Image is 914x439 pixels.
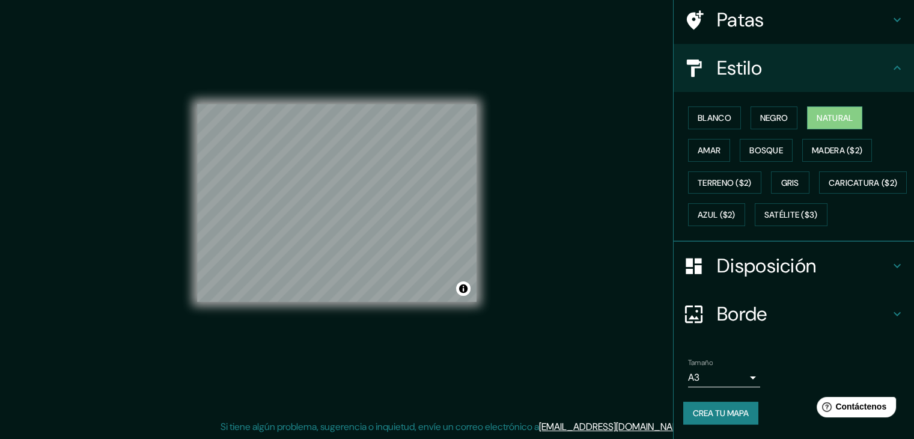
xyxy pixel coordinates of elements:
iframe: Lanzador de widgets de ayuda [807,392,901,426]
a: [EMAIL_ADDRESS][DOMAIN_NAME] [539,420,687,433]
font: Terreno ($2) [698,177,752,188]
font: Borde [717,301,767,327]
font: Azul ($2) [698,210,736,221]
font: A3 [688,371,699,384]
font: Patas [717,7,764,32]
font: Negro [760,112,788,123]
button: Activar o desactivar atribución [456,281,471,296]
button: Natural [807,106,862,129]
div: Disposición [674,242,914,290]
button: Azul ($2) [688,203,745,226]
button: Negro [751,106,798,129]
button: Terreno ($2) [688,171,761,194]
button: Crea tu mapa [683,402,758,425]
button: Madera ($2) [802,139,872,162]
font: Disposición [717,253,816,278]
font: Estilo [717,55,762,81]
font: Gris [781,177,799,188]
font: Satélite ($3) [764,210,818,221]
font: Madera ($2) [812,145,862,156]
font: Natural [817,112,853,123]
button: Bosque [740,139,793,162]
font: Amar [698,145,721,156]
button: Amar [688,139,730,162]
font: Tamaño [688,358,713,367]
canvas: Mapa [197,104,477,302]
font: Blanco [698,112,731,123]
button: Caricatura ($2) [819,171,907,194]
font: Si tiene algún problema, sugerencia o inquietud, envíe un correo electrónico a [221,420,539,433]
font: Bosque [749,145,783,156]
button: Gris [771,171,809,194]
font: Crea tu mapa [693,408,749,419]
button: Blanco [688,106,741,129]
div: Estilo [674,44,914,92]
div: A3 [688,368,760,387]
div: Borde [674,290,914,338]
font: Caricatura ($2) [829,177,898,188]
button: Satélite ($3) [755,203,827,226]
